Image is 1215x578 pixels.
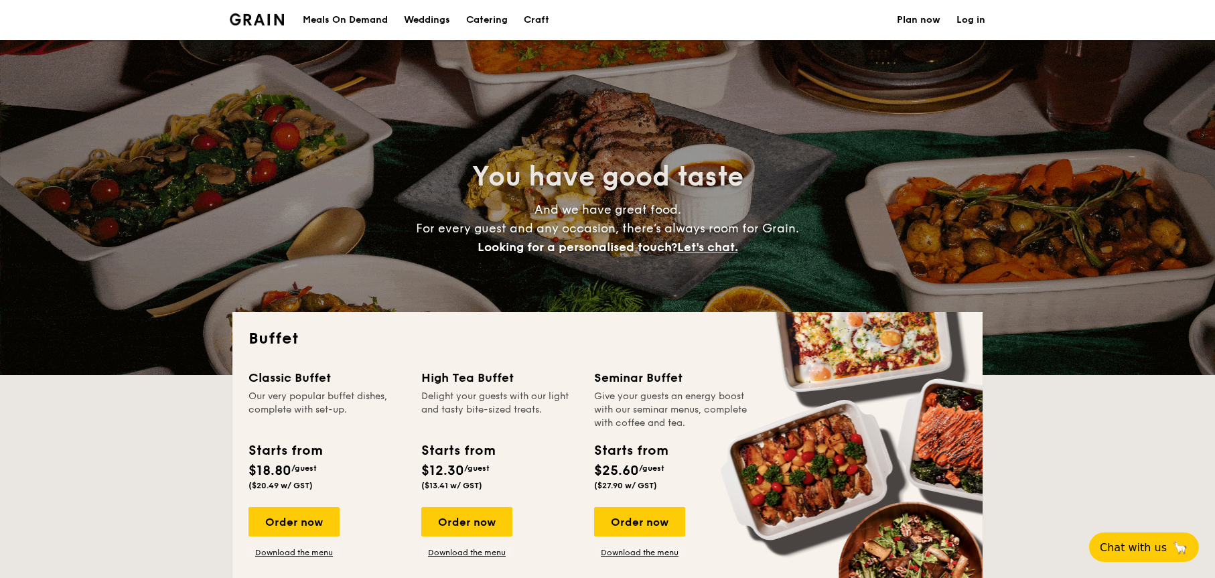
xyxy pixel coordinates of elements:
div: Starts from [248,441,321,461]
span: ($20.49 w/ GST) [248,481,313,490]
div: Delight your guests with our light and tasty bite-sized treats. [421,390,578,430]
div: Our very popular buffet dishes, complete with set-up. [248,390,405,430]
a: Download the menu [594,547,685,558]
div: Give your guests an energy boost with our seminar menus, complete with coffee and tea. [594,390,751,430]
div: Order now [248,507,340,536]
span: $25.60 [594,463,639,479]
span: You have good taste [472,161,743,193]
span: $18.80 [248,463,291,479]
div: Seminar Buffet [594,368,751,387]
span: Let's chat. [677,240,738,255]
span: ($13.41 w/ GST) [421,481,482,490]
span: Chat with us [1100,541,1167,554]
span: ($27.90 w/ GST) [594,481,657,490]
div: Order now [594,507,685,536]
a: Download the menu [248,547,340,558]
span: And we have great food. For every guest and any occasion, there’s always room for Grain. [416,202,799,255]
button: Chat with us🦙 [1089,532,1199,562]
span: $12.30 [421,463,464,479]
span: /guest [291,463,317,473]
span: /guest [464,463,490,473]
a: Logotype [230,13,284,25]
h2: Buffet [248,328,967,350]
div: Starts from [594,441,667,461]
div: Classic Buffet [248,368,405,387]
div: Starts from [421,441,494,461]
span: Looking for a personalised touch? [478,240,677,255]
div: Order now [421,507,512,536]
div: High Tea Buffet [421,368,578,387]
span: 🦙 [1172,540,1188,555]
span: /guest [639,463,664,473]
img: Grain [230,13,284,25]
a: Download the menu [421,547,512,558]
